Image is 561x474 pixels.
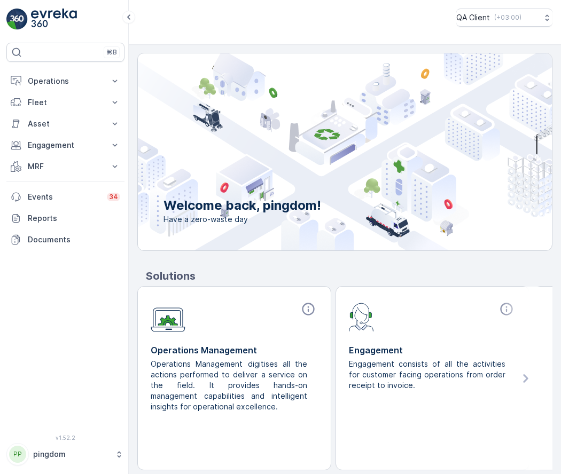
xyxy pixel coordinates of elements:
p: pingdom [33,449,110,460]
button: Engagement [6,135,124,156]
p: Reports [28,213,120,224]
p: MRF [28,161,103,172]
p: ( +03:00 ) [494,13,521,22]
button: MRF [6,156,124,177]
img: module-icon [151,302,185,332]
img: logo [6,9,28,30]
span: Have a zero-waste day [163,214,321,225]
div: PP [9,446,26,463]
p: Operations Management [151,344,318,357]
p: Solutions [146,268,552,284]
button: Fleet [6,92,124,113]
p: Engagement [28,140,103,151]
p: Engagement consists of all the activities for customer facing operations from order receipt to in... [349,359,508,391]
img: city illustration [90,53,552,250]
p: QA Client [456,12,490,23]
p: Fleet [28,97,103,108]
p: Events [28,192,100,202]
img: logo_light-DOdMpM7g.png [31,9,77,30]
a: Documents [6,229,124,250]
button: Operations [6,70,124,92]
p: Asset [28,118,103,129]
p: Engagement [349,344,516,357]
a: Events34 [6,186,124,208]
a: Reports [6,208,124,229]
p: Operations Management digitises all the actions performed to deliver a service on the field. It p... [151,359,309,412]
p: Operations [28,76,103,86]
p: 34 [109,193,118,201]
button: Asset [6,113,124,135]
button: QA Client(+03:00) [456,9,552,27]
p: Documents [28,234,120,245]
p: Welcome back, pingdom! [163,197,321,214]
img: module-icon [349,302,374,331]
p: ⌘B [106,48,117,57]
span: v 1.52.2 [6,434,124,441]
button: PPpingdom [6,443,124,465]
